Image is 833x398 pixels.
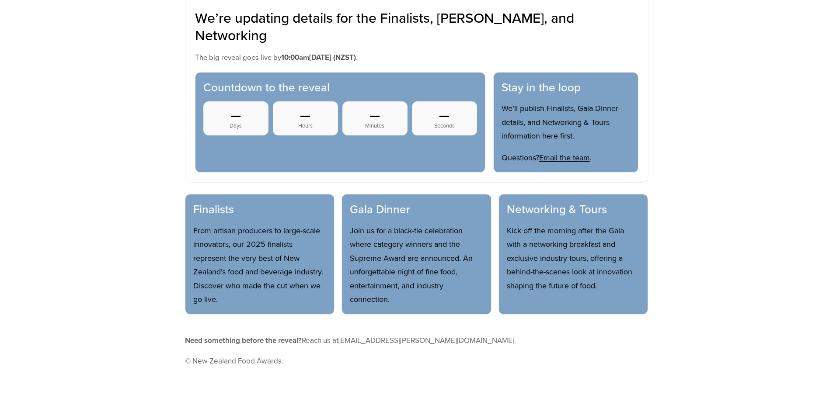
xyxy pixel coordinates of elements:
[208,108,264,122] strong: —
[417,108,472,122] strong: —
[278,122,333,129] span: Hours
[417,122,472,129] span: Seconds
[347,108,403,122] strong: —
[185,335,302,346] strong: Need something before the reveal?
[350,224,483,306] p: Join us for a black-tie celebration where category winners and the Supreme Award are announced. A...
[350,202,483,217] h3: Gala Dinner
[193,224,327,306] p: From artisan producers to large-scale innovators, our 2025 finalists represent the very best of N...
[203,80,477,95] h3: Countdown to the reveal
[338,335,514,346] a: [EMAIL_ADDRESS][PERSON_NAME][DOMAIN_NAME]
[193,202,327,217] h3: Finalists
[502,80,630,95] h3: Stay in the loop
[195,9,638,44] h2: We’re updating details for the Finalists, [PERSON_NAME], and Networking
[185,355,648,368] p: © New Zealand Food Awards.
[507,224,640,293] p: Kick off the morning after the Gala with a networking breakfast and exclusive industry tours, off...
[195,72,638,173] div: Countdown and updates
[185,334,648,347] p: Reach us at .
[507,202,640,217] h3: Networking & Tours
[208,122,264,129] span: Days
[281,52,356,62] strong: 10:00am[DATE] (NZST)
[185,194,648,315] section: What’s coming
[502,101,630,143] p: We’ll publish Finalists, Gala Dinner details, and Networking & Tours information here first.
[278,108,333,122] strong: —
[195,51,638,64] p: The big reveal goes live by .
[539,152,590,163] a: Email the team
[502,151,630,165] p: Questions? .
[347,122,403,129] span: Minutes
